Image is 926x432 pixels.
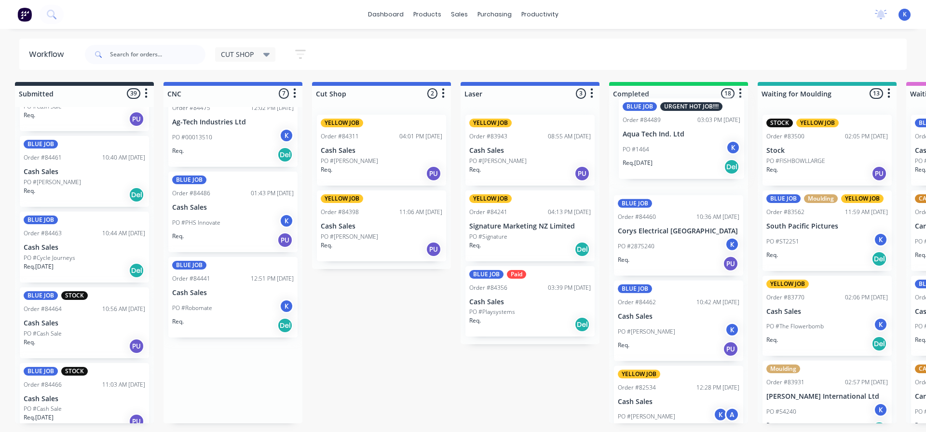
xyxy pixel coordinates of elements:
[29,49,68,60] div: Workflow
[221,49,254,59] span: CUT SHOP
[517,7,563,22] div: productivity
[110,45,205,64] input: Search for orders...
[473,7,517,22] div: purchasing
[409,7,446,22] div: products
[446,7,473,22] div: sales
[903,10,907,19] span: K
[363,7,409,22] a: dashboard
[17,7,32,22] img: Factory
